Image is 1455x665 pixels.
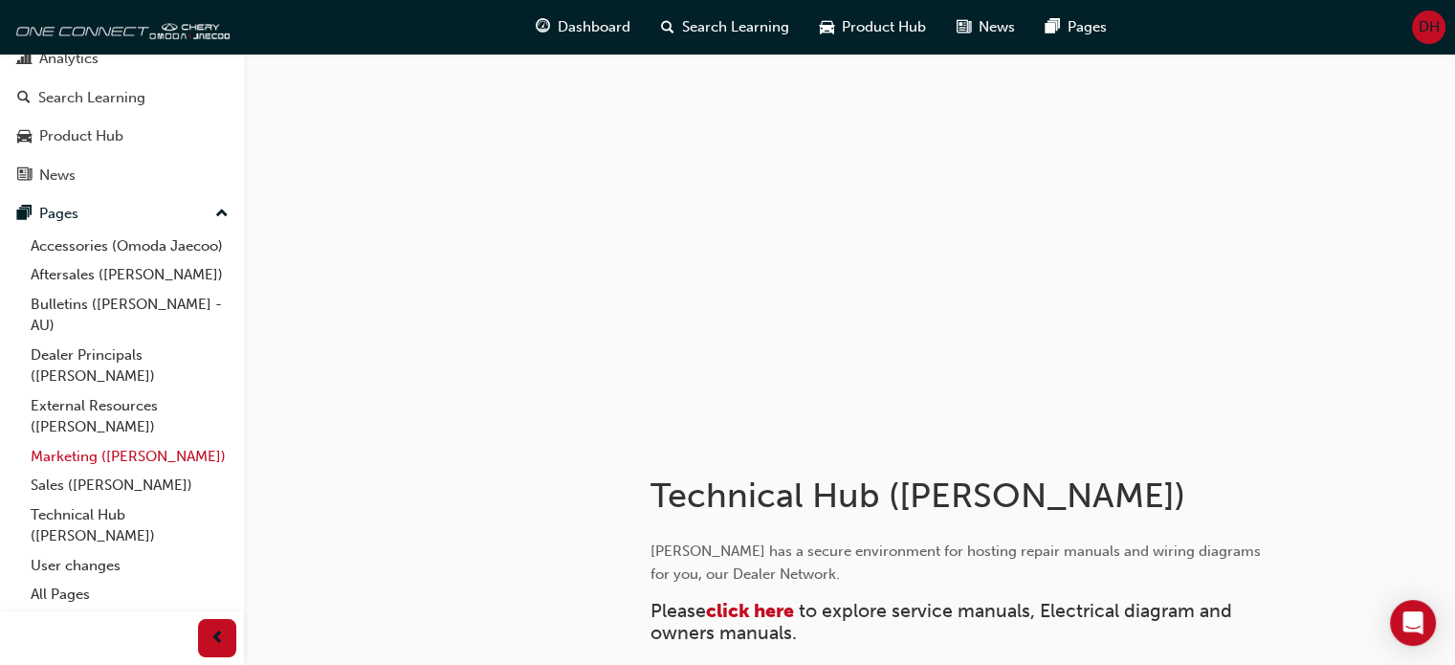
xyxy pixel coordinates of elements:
[39,48,99,70] div: Analytics
[979,16,1015,38] span: News
[23,580,236,610] a: All Pages
[8,158,236,193] a: News
[17,167,32,185] span: news-icon
[1390,600,1436,646] div: Open Intercom Messenger
[23,341,236,391] a: Dealer Principals ([PERSON_NAME])
[23,551,236,581] a: User changes
[1030,8,1122,47] a: pages-iconPages
[8,41,236,77] a: Analytics
[17,128,32,145] span: car-icon
[650,475,1278,517] h1: Technical Hub ([PERSON_NAME])
[17,51,32,68] span: chart-icon
[8,119,236,154] a: Product Hub
[842,16,926,38] span: Product Hub
[8,80,236,116] a: Search Learning
[10,8,230,46] img: oneconnect
[650,600,706,622] span: Please
[957,15,971,39] span: news-icon
[8,196,236,232] button: Pages
[1068,16,1107,38] span: Pages
[520,8,646,47] a: guage-iconDashboard
[941,8,1030,47] a: news-iconNews
[39,165,76,187] div: News
[23,260,236,290] a: Aftersales ([PERSON_NAME])
[17,206,32,223] span: pages-icon
[210,627,225,651] span: prev-icon
[17,90,31,107] span: search-icon
[1412,11,1445,44] button: DH
[820,15,834,39] span: car-icon
[805,8,941,47] a: car-iconProduct Hub
[23,442,236,472] a: Marketing ([PERSON_NAME])
[650,543,1265,583] span: [PERSON_NAME] has a secure environment for hosting repair manuals and wiring diagrams for you, ou...
[23,232,236,261] a: Accessories (Omoda Jaecoo)
[23,500,236,551] a: Technical Hub ([PERSON_NAME])
[23,391,236,442] a: External Resources ([PERSON_NAME])
[682,16,789,38] span: Search Learning
[646,8,805,47] a: search-iconSearch Learning
[39,203,78,225] div: Pages
[38,87,145,109] div: Search Learning
[39,125,123,147] div: Product Hub
[23,290,236,341] a: Bulletins ([PERSON_NAME] - AU)
[1046,15,1060,39] span: pages-icon
[661,15,674,39] span: search-icon
[536,15,550,39] span: guage-icon
[650,600,1237,644] span: to explore service manuals, Electrical diagram and owners manuals.
[706,600,794,622] a: click here
[558,16,630,38] span: Dashboard
[1419,16,1440,38] span: DH
[215,202,229,227] span: up-icon
[23,471,236,500] a: Sales ([PERSON_NAME])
